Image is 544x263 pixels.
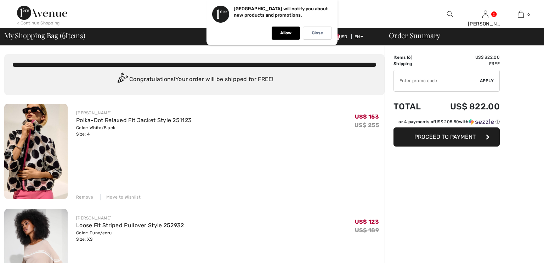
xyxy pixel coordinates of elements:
div: < Continue Shopping [17,20,60,26]
span: 6 [527,11,530,17]
div: Color: White/Black Size: 4 [76,125,192,137]
span: Proceed to Payment [414,133,476,140]
p: [GEOGRAPHIC_DATA] will notify you about new products and promotions. [234,6,328,18]
td: Items ( ) [393,54,431,61]
s: US$ 189 [355,227,379,234]
img: 1ère Avenue [17,6,67,20]
td: Total [393,95,431,119]
span: Apply [480,78,494,84]
span: US$ 205.50 [435,119,459,124]
span: 6 [62,30,66,39]
span: USD [328,34,350,39]
div: [PERSON_NAME] [76,215,184,221]
span: US$ 123 [355,218,379,225]
span: My Shopping Bag ( Items) [4,32,85,39]
span: EN [355,34,363,39]
td: US$ 822.00 [431,54,500,61]
img: My Bag [518,10,524,18]
p: Allow [280,30,291,36]
div: Order Summary [380,32,540,39]
img: My Info [482,10,488,18]
img: Polka-Dot Relaxed Fit Jacket Style 251123 [4,104,68,199]
a: Loose Fit Striped Pullover Style 252932 [76,222,184,229]
div: Remove [76,194,93,200]
div: [PERSON_NAME] [468,20,503,28]
div: or 4 payments of with [398,119,500,125]
span: 6 [408,55,411,60]
s: US$ 255 [355,122,379,128]
span: US$ 153 [355,113,379,120]
img: Sezzle [469,119,494,125]
input: Promo code [394,70,480,91]
a: Sign In [482,11,488,17]
a: Polka-Dot Relaxed Fit Jacket Style 251123 [76,117,192,124]
img: Congratulation2.svg [115,73,129,87]
div: Congratulations! Your order will be shipped for FREE! [13,73,376,87]
div: Color: Dune/ecru Size: XS [76,230,184,242]
a: 6 [503,10,538,18]
img: search the website [447,10,453,18]
td: US$ 822.00 [431,95,500,119]
td: Shipping [393,61,431,67]
div: Move to Wishlist [100,194,141,200]
div: or 4 payments ofUS$ 205.50withSezzle Click to learn more about Sezzle [393,119,500,127]
p: Close [312,30,323,36]
div: [PERSON_NAME] [76,110,192,116]
button: Proceed to Payment [393,127,500,147]
td: Free [431,61,500,67]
